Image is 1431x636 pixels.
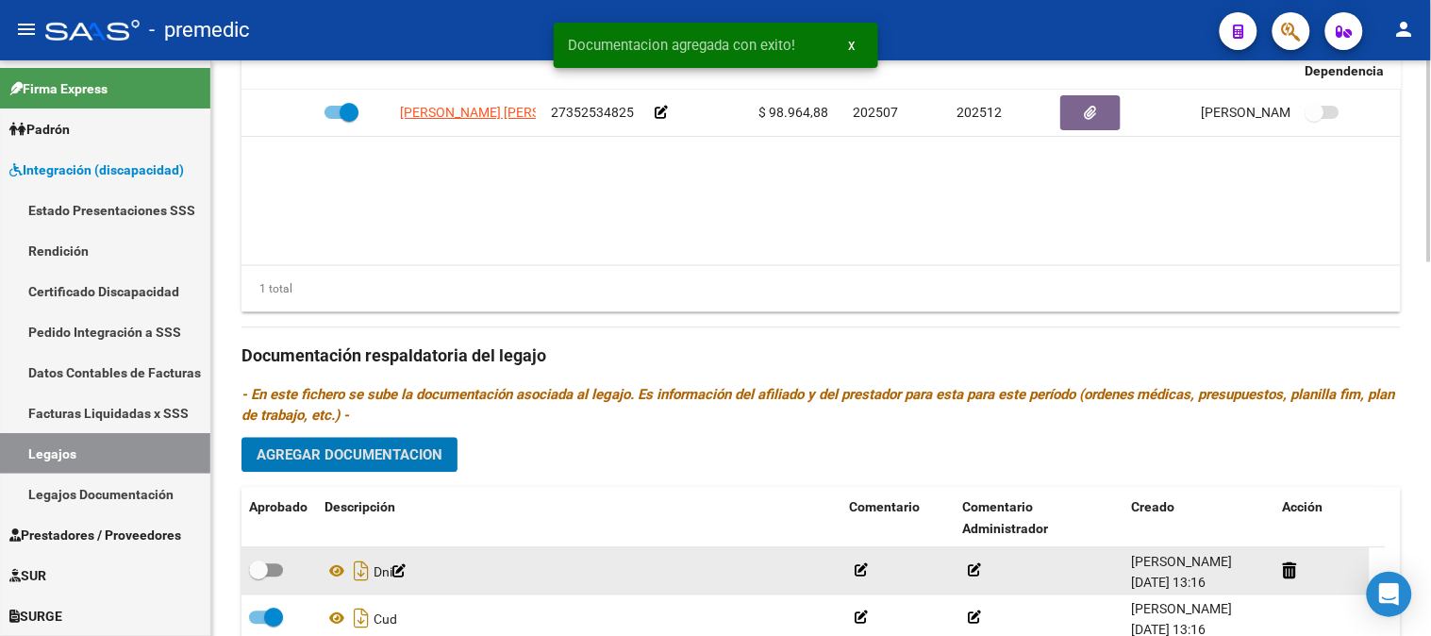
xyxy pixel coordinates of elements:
span: SURGE [9,606,62,627]
span: Aprobado [249,500,308,515]
span: Documentacion agregada con exito! [569,36,796,55]
h3: Documentación respaldatoria del legajo [241,343,1401,370]
mat-icon: person [1393,18,1416,41]
span: 27352534825 [551,105,634,120]
div: Dni [324,557,834,587]
span: x [849,37,856,54]
span: SUR [9,565,46,586]
span: Comentario Administrador [962,500,1048,537]
span: [PERSON_NAME] [PERSON_NAME] [400,105,605,120]
datatable-header-cell: Comentario [841,488,955,550]
span: - premedic [149,9,250,51]
span: 202512 [957,105,1002,120]
span: [PERSON_NAME] [DATE] [1202,105,1350,120]
span: Acción [1283,500,1323,515]
div: 1 total [241,279,292,300]
span: [DATE] 13:16 [1132,576,1206,591]
span: Padrón [9,119,70,140]
span: Comentario [849,500,920,515]
datatable-header-cell: Comentario Administrador [955,488,1124,550]
button: x [834,28,871,62]
div: Open Intercom Messenger [1367,572,1412,617]
span: $ 98.964,88 [758,105,828,120]
i: - En este fichero se sube la documentación asociada al legajo. Es información del afiliado y del ... [241,387,1395,425]
datatable-header-cell: Acción [1275,488,1370,550]
i: Descargar documento [349,604,374,634]
span: Integración (discapacidad) [9,159,184,180]
span: Descripción [324,500,395,515]
span: Admite Dependencia [1306,42,1385,78]
span: Prestadores / Proveedores [9,525,181,545]
span: Agregar Documentacion [257,447,442,464]
span: Firma Express [9,78,108,99]
span: Creado [1132,500,1175,515]
span: 202507 [853,105,898,120]
mat-icon: menu [15,18,38,41]
button: Agregar Documentacion [241,438,458,473]
span: [PERSON_NAME] [1132,555,1233,570]
datatable-header-cell: Descripción [317,488,841,550]
div: Cud [324,604,834,634]
i: Descargar documento [349,557,374,587]
datatable-header-cell: Aprobado [241,488,317,550]
datatable-header-cell: Creado [1124,488,1275,550]
span: [PERSON_NAME] [1132,602,1233,617]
